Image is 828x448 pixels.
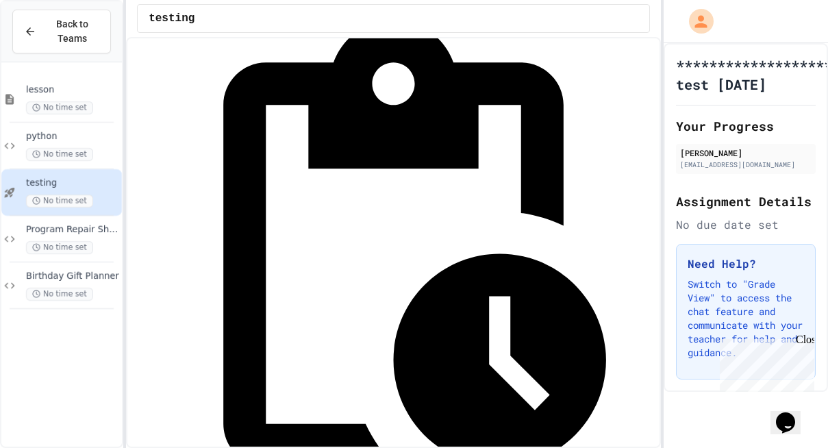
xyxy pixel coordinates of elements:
button: Back to Teams [12,10,111,53]
span: No time set [26,241,93,254]
span: No time set [26,195,93,208]
div: [PERSON_NAME] [680,147,812,159]
div: No due date set [676,216,816,233]
span: testing [26,177,119,189]
span: Birthday Gift Planner [26,271,119,282]
span: python [26,131,119,142]
span: Program Repair Shop [26,224,119,236]
span: No time set [26,288,93,301]
span: No time set [26,101,93,114]
span: testing [149,10,195,27]
iframe: chat widget [714,334,814,392]
div: Chat with us now!Close [5,5,95,87]
h3: Need Help? [688,256,804,272]
p: Switch to "Grade View" to access the chat feature and communicate with your teacher for help and ... [688,277,804,360]
div: [EMAIL_ADDRESS][DOMAIN_NAME] [680,160,812,170]
span: Back to Teams [45,17,99,46]
h2: Assignment Details [676,192,816,211]
span: lesson [26,84,119,96]
span: No time set [26,148,93,161]
div: My Account [675,5,717,37]
h2: Your Progress [676,116,816,136]
iframe: chat widget [770,393,814,434]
